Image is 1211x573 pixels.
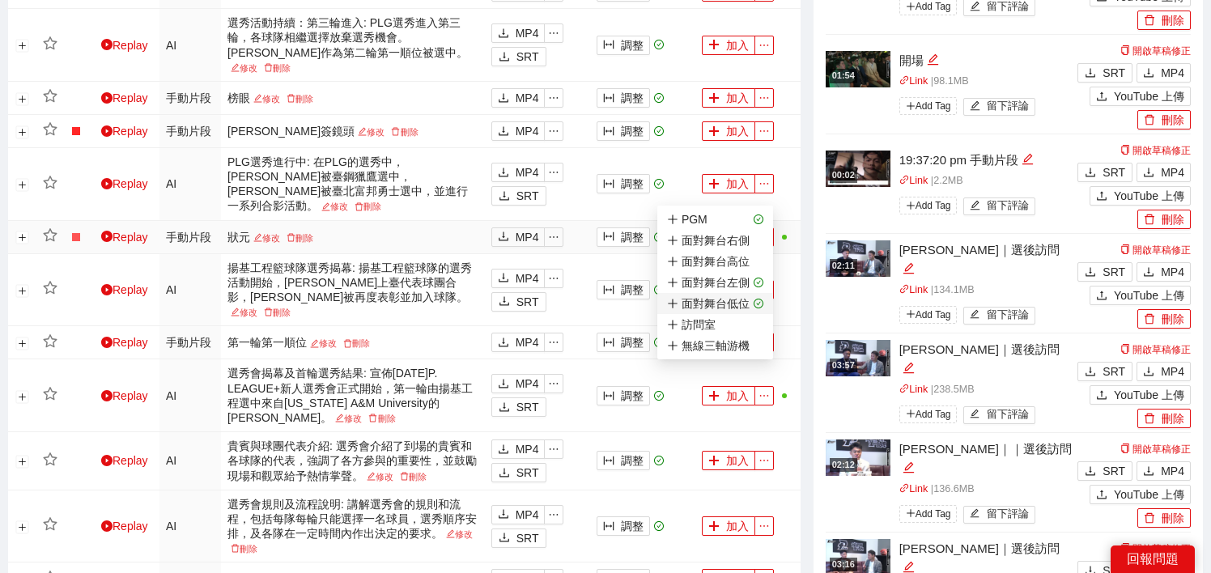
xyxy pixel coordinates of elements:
span: delete [264,63,273,72]
button: uploadYouTube 上傳 [1090,385,1191,405]
span: plus [667,298,678,309]
span: column-width [603,390,614,403]
span: edit [970,409,980,421]
span: upload [1096,91,1107,104]
button: edit留下評論 [963,307,1035,325]
span: column-width [603,337,614,350]
span: edit [927,53,939,66]
span: edit [310,339,319,348]
button: downloadMP4 [1137,461,1191,481]
a: Replay [101,389,148,402]
button: column-width調整 [597,174,650,193]
a: Replay [101,125,148,138]
span: play-circle [101,337,113,348]
button: ellipsis [754,451,774,470]
button: 展開行 [16,284,29,297]
span: edit [970,309,980,321]
button: downloadMP4 [1137,262,1191,282]
span: ellipsis [545,509,563,520]
button: ellipsis [544,505,563,524]
span: MP4 [516,163,539,181]
span: ellipsis [755,92,773,104]
div: 面對舞台右側 [667,231,750,249]
button: ellipsis [754,386,774,405]
span: download [498,444,509,456]
button: plus加入 [702,121,755,141]
a: 開啟草稿修正 [1120,444,1191,455]
span: play-circle [101,125,113,137]
span: MP4 [516,440,539,458]
span: copy [1120,344,1130,354]
button: ellipsis [544,23,563,43]
span: MP4 [1161,363,1184,380]
span: column-width [603,92,614,105]
button: downloadMP4 [1137,63,1191,83]
button: downloadSRT [491,397,546,417]
div: 編輯 [903,259,915,278]
span: ellipsis [755,390,773,401]
button: column-width調整 [597,333,650,352]
button: ellipsis [544,227,563,247]
a: Replay [101,91,148,104]
span: delete [1144,512,1155,525]
a: 修改 [307,338,340,348]
span: download [1085,366,1096,379]
img: 302df612-2dd0-4528-86af-77706336b990.jpg [826,340,890,376]
div: 編輯 [927,51,939,70]
a: 修改 [318,202,351,211]
span: upload [1096,489,1107,502]
div: 編輯 [1022,151,1034,170]
span: delete [1144,114,1155,127]
span: ellipsis [755,125,773,137]
span: download [498,167,509,180]
a: linkLink [899,175,928,186]
button: ellipsis [544,333,563,352]
button: plus加入 [702,174,755,193]
span: link [899,284,910,295]
div: 03:57 [830,359,857,372]
span: edit [253,94,262,103]
span: SRT [1103,64,1125,82]
button: 展開行 [16,231,29,244]
span: plus [708,455,720,468]
span: plus [667,277,678,288]
span: edit [1022,153,1034,165]
span: download [499,190,510,203]
span: plus [667,256,678,267]
span: download [1085,67,1096,80]
span: column-width [603,39,614,52]
span: plus [667,235,678,246]
button: delete刪除 [1137,508,1191,528]
span: delete [400,472,409,481]
span: download [1143,266,1154,279]
a: 修改 [227,63,261,73]
button: downloadMP4 [491,269,546,288]
button: edit留下評論 [963,406,1035,424]
button: plus加入 [702,516,755,536]
span: MP4 [1161,263,1184,281]
span: ellipsis [545,444,563,455]
button: delete刪除 [1137,110,1191,129]
img: 207b8774-50d4-4ff2-8bbf-b38e537e2ed3.jpg [826,151,890,187]
button: plus加入 [702,386,755,405]
span: play-circle [101,284,113,295]
span: download [1143,366,1154,379]
button: uploadYouTube 上傳 [1090,186,1191,206]
button: 展開行 [16,125,29,138]
span: delete [287,94,295,103]
button: downloadSRT [1077,63,1132,83]
button: ellipsis [544,439,563,459]
button: delete刪除 [1137,409,1191,428]
span: link [899,483,910,494]
button: downloadMP4 [491,227,546,247]
img: 90e9d28e-661b-45e2-922b-221f2c38420b.jpg [826,439,890,476]
a: Replay [101,231,148,244]
a: linkLink [899,284,928,295]
button: downloadSRT [1077,262,1132,282]
a: 修改 [332,414,365,423]
a: 修改 [355,127,388,137]
span: YouTube 上傳 [1114,486,1184,503]
button: column-width調整 [597,227,650,247]
span: delete [1144,214,1155,227]
span: edit [903,262,915,274]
